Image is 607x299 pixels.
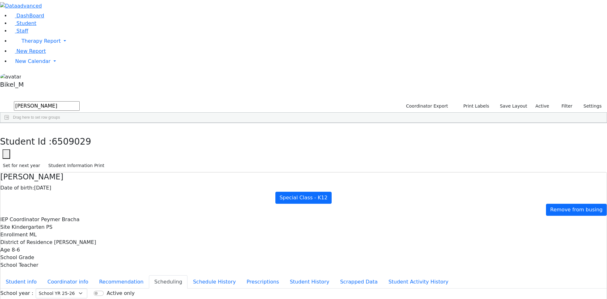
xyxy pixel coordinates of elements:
span: Remove from busing [550,207,603,213]
button: Student Activity History [383,275,454,289]
div: [DATE] [0,184,607,192]
span: Peymer Bracha [41,216,80,222]
span: New Calendar [15,58,51,64]
a: Remove from busing [546,204,607,216]
button: Scheduling [149,275,187,289]
h4: [PERSON_NAME] [0,172,607,182]
button: Coordinator info [42,275,94,289]
span: Staff [16,28,28,34]
a: Student [10,20,36,26]
span: 8-6 [12,247,20,253]
span: [PERSON_NAME] [54,239,96,245]
label: Date of birth: [0,184,34,192]
button: Coordinator Export [402,101,451,111]
a: New Calendar [10,55,607,68]
button: Student info [0,275,42,289]
span: 6509029 [52,136,91,147]
a: New Report [10,48,46,54]
button: Prescriptions [241,275,285,289]
span: Kindergarten PS [12,224,52,230]
span: DashBoard [16,13,44,19]
label: District of Residence [0,239,52,246]
input: Search [14,101,80,111]
button: Recommendation [94,275,149,289]
label: School Grade [0,254,34,261]
span: Drag here to set row groups [13,115,60,120]
span: Student [16,20,36,26]
span: ML [29,232,37,238]
label: Active only [107,290,134,297]
label: Active [533,101,552,111]
button: Save Layout [497,101,530,111]
label: Enrollment [0,231,28,239]
a: DashBoard [10,13,44,19]
a: Staff [10,28,28,34]
button: Filter [553,101,575,111]
span: Therapy Report [21,38,61,44]
button: Schedule History [187,275,241,289]
label: School Teacher [0,261,38,269]
label: Site [0,223,10,231]
label: IEP Coordinator [0,216,40,223]
span: New Report [16,48,46,54]
button: Student Information Print [46,161,107,171]
button: Scrapped Data [335,275,383,289]
button: Settings [575,101,604,111]
label: School year : [0,290,33,297]
a: Special Class - K12 [275,192,332,204]
a: Therapy Report [10,35,607,47]
button: Print Labels [456,101,492,111]
label: Age [0,246,10,254]
button: Student History [285,275,335,289]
